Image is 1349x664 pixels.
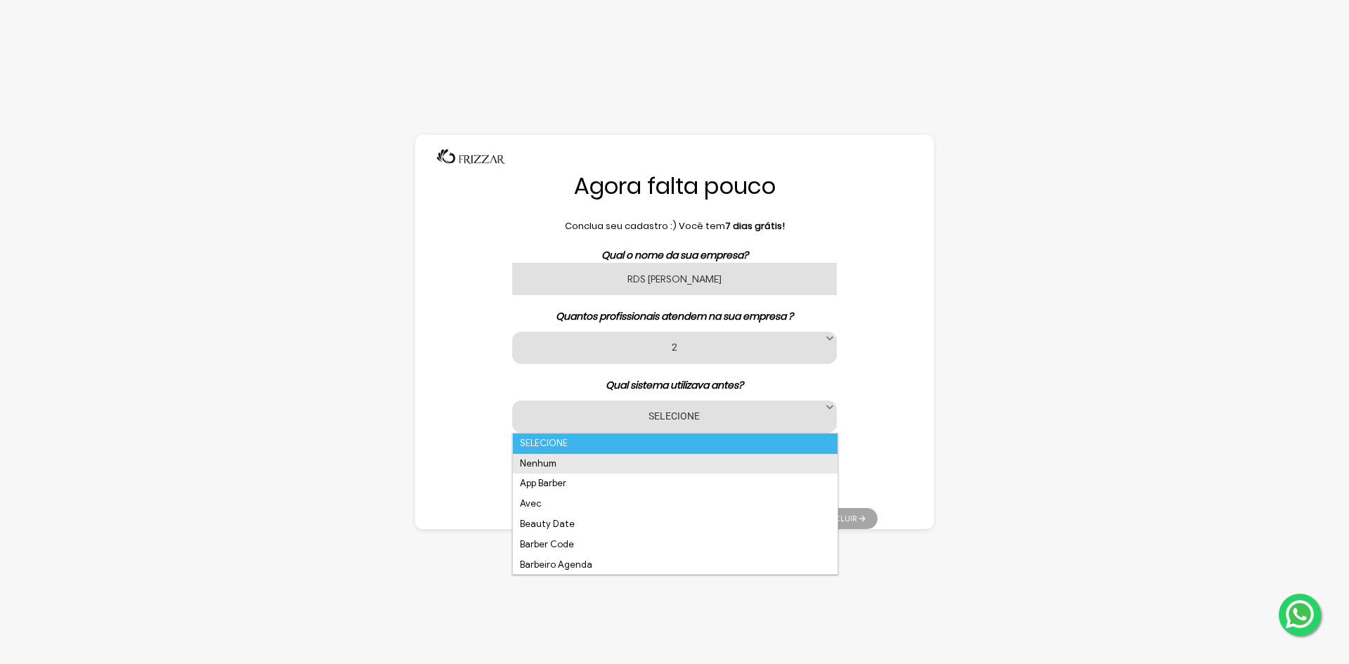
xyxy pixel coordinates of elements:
[530,409,819,422] label: SELECIONE
[513,555,838,575] li: Barbeiro Agenda
[512,263,837,295] input: Nome da sua empresa
[807,501,878,529] ul: Pagination
[513,494,838,514] li: Avec
[513,454,838,474] li: Nenhum
[513,474,838,494] li: App Barber
[513,434,838,454] li: SELECIONE
[513,514,838,535] li: Beauty Date
[530,340,819,353] label: 2
[471,248,878,263] p: Qual o nome da sua empresa?
[471,171,878,201] h1: Agora falta pouco
[471,309,878,324] p: Quantos profissionais atendem na sua empresa ?
[471,447,878,462] p: Veio por algum de nossos parceiros?
[513,535,838,555] li: Barber Code
[471,219,878,233] p: Conclua seu cadastro :) Você tem
[471,378,878,393] p: Qual sistema utilizava antes?
[1283,597,1317,631] img: whatsapp.png
[725,219,785,233] b: 7 dias grátis!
